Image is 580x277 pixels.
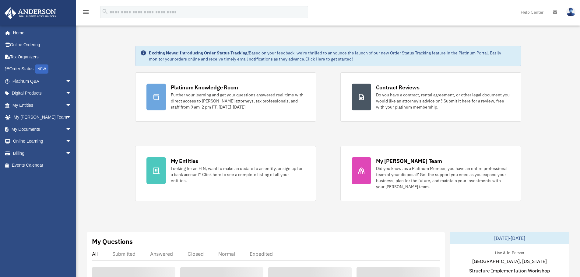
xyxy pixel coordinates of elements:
i: search [102,8,108,15]
div: My [PERSON_NAME] Team [376,157,442,165]
div: Normal [218,251,235,257]
span: arrow_drop_down [65,75,78,88]
span: arrow_drop_down [65,111,78,124]
div: Submitted [112,251,135,257]
a: Tax Organizers [4,51,81,63]
a: Order StatusNEW [4,63,81,75]
a: Online Learningarrow_drop_down [4,135,81,147]
span: arrow_drop_down [65,123,78,136]
div: Did you know, as a Platinum Member, you have an entire professional team at your disposal? Get th... [376,165,510,190]
div: Do you have a contract, rental agreement, or other legal document you would like an attorney's ad... [376,92,510,110]
div: All [92,251,98,257]
a: My Entitiesarrow_drop_down [4,99,81,111]
span: arrow_drop_down [65,87,78,100]
div: Answered [150,251,173,257]
span: [GEOGRAPHIC_DATA], [US_STATE] [472,258,547,265]
div: [DATE]-[DATE] [450,232,569,244]
div: Looking for an EIN, want to make an update to an entity, or sign up for a bank account? Click her... [171,165,305,184]
a: Online Ordering [4,39,81,51]
div: My Entities [171,157,198,165]
span: Structure Implementation Workshop [469,267,550,274]
img: User Pic [566,8,575,16]
div: Expedited [250,251,273,257]
div: My Questions [92,237,133,246]
div: Contract Reviews [376,84,420,91]
a: Platinum Q&Aarrow_drop_down [4,75,81,87]
span: arrow_drop_down [65,147,78,160]
div: NEW [35,64,48,74]
span: arrow_drop_down [65,135,78,148]
div: Based on your feedback, we're thrilled to announce the launch of our new Order Status Tracking fe... [149,50,516,62]
div: Closed [188,251,204,257]
div: Further your learning and get your questions answered real-time with direct access to [PERSON_NAM... [171,92,305,110]
a: Click Here to get started! [305,56,353,62]
a: Platinum Knowledge Room Further your learning and get your questions answered real-time with dire... [135,72,316,122]
i: menu [82,9,90,16]
div: Live & In-Person [490,249,529,255]
a: Digital Productsarrow_drop_down [4,87,81,99]
div: Platinum Knowledge Room [171,84,238,91]
a: My [PERSON_NAME] Teamarrow_drop_down [4,111,81,123]
a: My [PERSON_NAME] Team Did you know, as a Platinum Member, you have an entire professional team at... [340,146,521,201]
a: menu [82,11,90,16]
a: Billingarrow_drop_down [4,147,81,159]
strong: Exciting News: Introducing Order Status Tracking! [149,50,249,56]
a: Contract Reviews Do you have a contract, rental agreement, or other legal document you would like... [340,72,521,122]
a: Events Calendar [4,159,81,171]
a: My Entities Looking for an EIN, want to make an update to an entity, or sign up for a bank accoun... [135,146,316,201]
a: My Documentsarrow_drop_down [4,123,81,135]
span: arrow_drop_down [65,99,78,112]
a: Home [4,27,78,39]
img: Anderson Advisors Platinum Portal [3,7,58,19]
